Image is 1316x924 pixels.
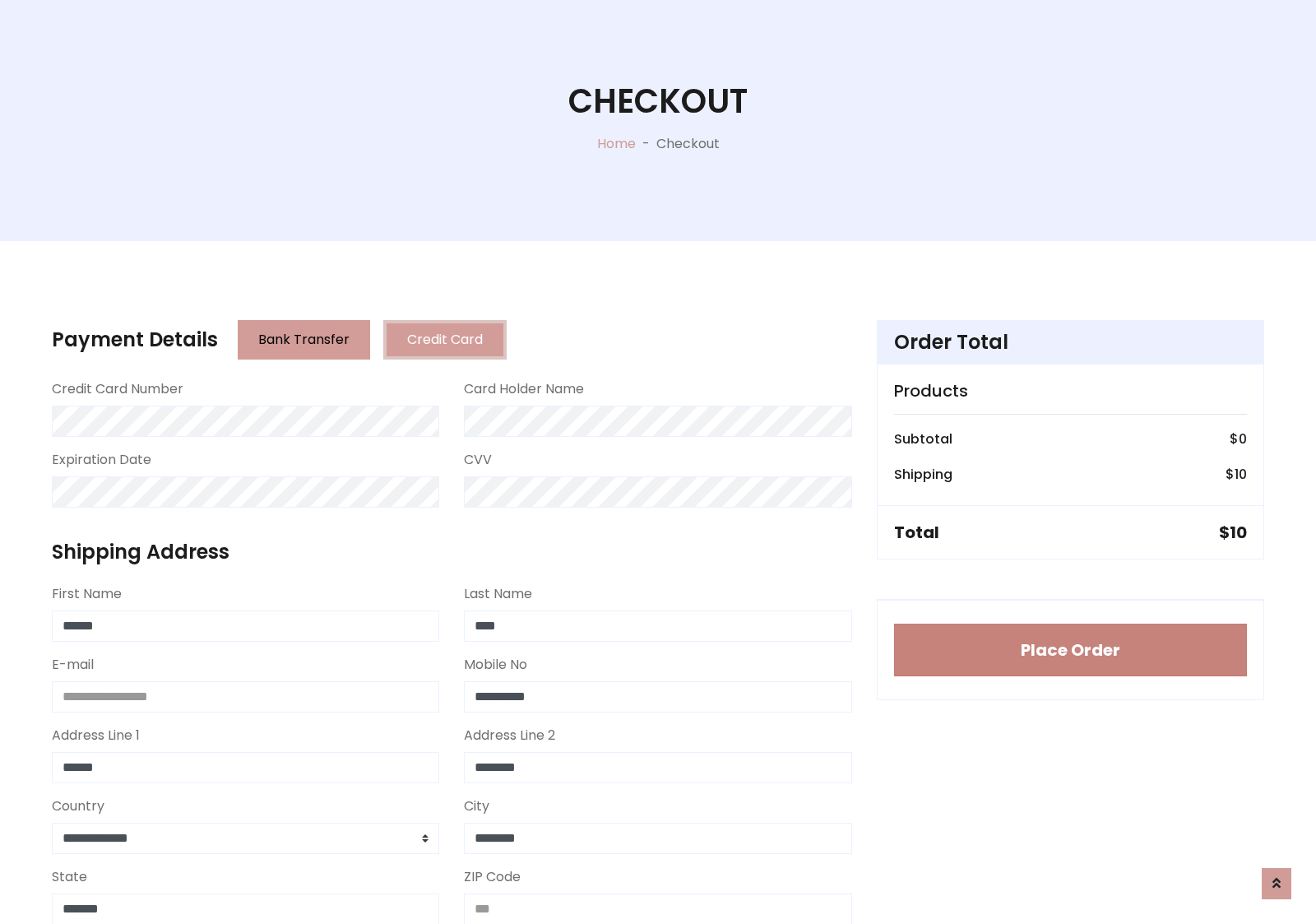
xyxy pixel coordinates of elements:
label: E-mail [52,655,94,675]
h5: Products [894,381,1247,401]
label: Mobile No [464,655,527,675]
p: - [636,134,656,154]
label: City [464,796,489,816]
h1: Checkout [568,81,748,121]
label: Last Name [464,584,532,604]
h6: Shipping [894,467,952,482]
button: Place Order [894,624,1247,676]
h6: $ [1226,467,1247,482]
h6: $ [1230,431,1247,447]
label: First Name [52,584,122,604]
button: Credit Card [383,320,507,360]
span: 10 [1230,521,1247,544]
label: Address Line 2 [464,726,555,745]
label: ZIP Code [464,867,521,887]
label: Expiration Date [52,450,151,470]
h4: Order Total [894,331,1247,355]
span: 10 [1235,465,1247,484]
h5: $ [1219,522,1247,542]
label: Country [52,796,104,816]
h4: Shipping Address [52,541,852,564]
span: 0 [1239,429,1247,448]
h5: Total [894,522,939,542]
label: State [52,867,87,887]
h4: Payment Details [52,328,218,352]
h6: Subtotal [894,431,952,447]
label: Credit Card Number [52,379,183,399]
label: Card Holder Name [464,379,584,399]
label: CVV [464,450,492,470]
p: Checkout [656,134,720,154]
label: Address Line 1 [52,726,140,745]
button: Bank Transfer [238,320,370,360]
a: Home [597,134,636,153]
